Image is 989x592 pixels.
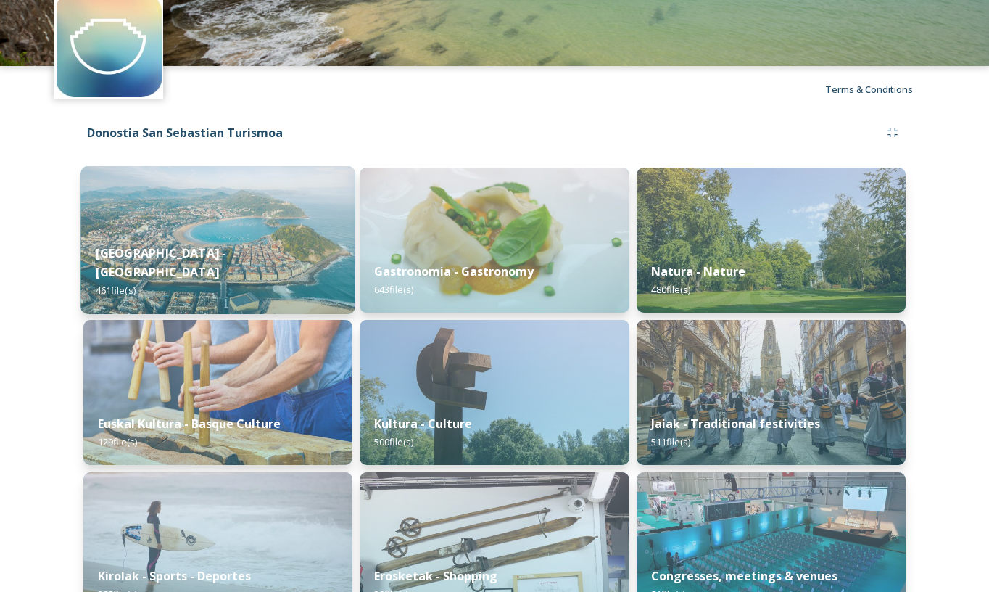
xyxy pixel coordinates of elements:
span: 129 file(s) [98,435,137,448]
strong: Euskal Kultura - Basque Culture [98,416,281,432]
strong: Kirolak - Sports - Deportes [98,568,251,584]
span: 500 file(s) [374,435,413,448]
span: 480 file(s) [651,283,690,296]
strong: Natura - Nature [651,263,745,279]
span: 511 file(s) [651,435,690,448]
strong: Gastronomia - Gastronomy [374,263,534,279]
strong: Jaiak - Traditional festivities [651,416,820,432]
a: Terms & Conditions [825,81,935,98]
span: 461 file(s) [96,284,136,297]
img: BCC_Plato2.jpg [360,168,629,313]
strong: Erosketak - Shopping [374,568,497,584]
strong: [GEOGRAPHIC_DATA] - [GEOGRAPHIC_DATA] [96,245,227,280]
img: txalaparta_26484926369_o.jpg [83,320,352,465]
span: 643 file(s) [374,283,413,296]
strong: Kultura - Culture [374,416,472,432]
img: Plano%2520aereo%2520ciudad%25201%2520-%2520Paul%2520Michael.jpg [80,166,355,314]
span: Terms & Conditions [825,83,913,96]
img: tamborrada---javier-larrea_25444003826_o.jpg [637,320,906,465]
img: _ML_4181.jpg [360,320,629,465]
strong: Congresses, meetings & venues [651,568,837,584]
img: _TZV9379.jpg [637,168,906,313]
strong: Donostia San Sebastian Turismoa [87,125,283,141]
